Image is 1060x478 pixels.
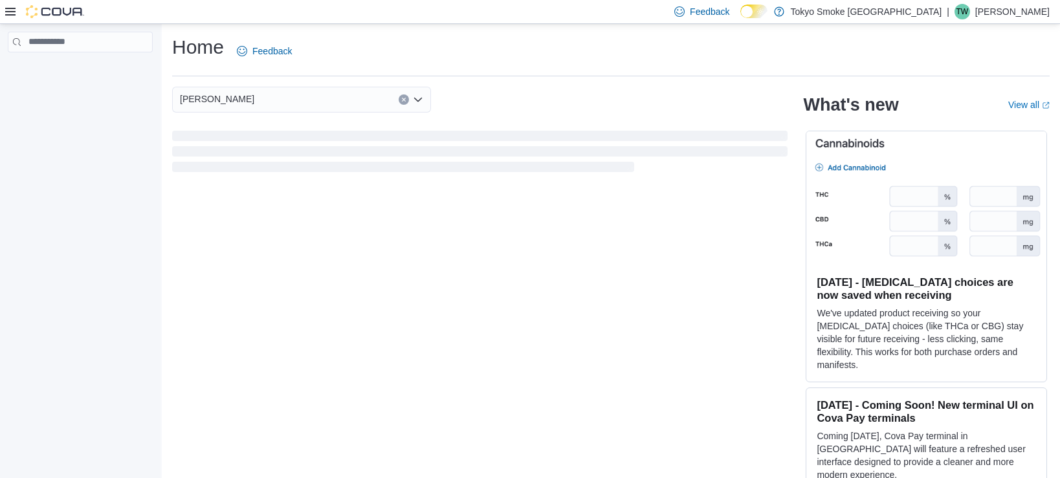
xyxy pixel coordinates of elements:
p: We've updated product receiving so your [MEDICAL_DATA] choices (like THCa or CBG) stay visible fo... [817,307,1036,371]
p: [PERSON_NAME] [975,4,1050,19]
span: TW [956,4,969,19]
h3: [DATE] - [MEDICAL_DATA] choices are now saved when receiving [817,276,1036,301]
span: [PERSON_NAME] [180,91,254,107]
button: Open list of options [413,94,423,105]
a: Feedback [232,38,297,64]
p: | [947,4,949,19]
span: Loading [172,133,788,175]
p: Tokyo Smoke [GEOGRAPHIC_DATA] [791,4,942,19]
a: View allExternal link [1008,100,1050,110]
h2: What's new [803,94,898,115]
div: Tre Willis [955,4,970,19]
nav: Complex example [8,55,153,86]
h1: Home [172,34,224,60]
h3: [DATE] - Coming Soon! New terminal UI on Cova Pay terminals [817,398,1036,424]
svg: External link [1042,102,1050,109]
span: Feedback [252,45,292,58]
span: Dark Mode [740,18,741,19]
img: Cova [26,5,84,18]
span: Feedback [690,5,729,18]
input: Dark Mode [740,5,767,18]
button: Clear input [399,94,409,105]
